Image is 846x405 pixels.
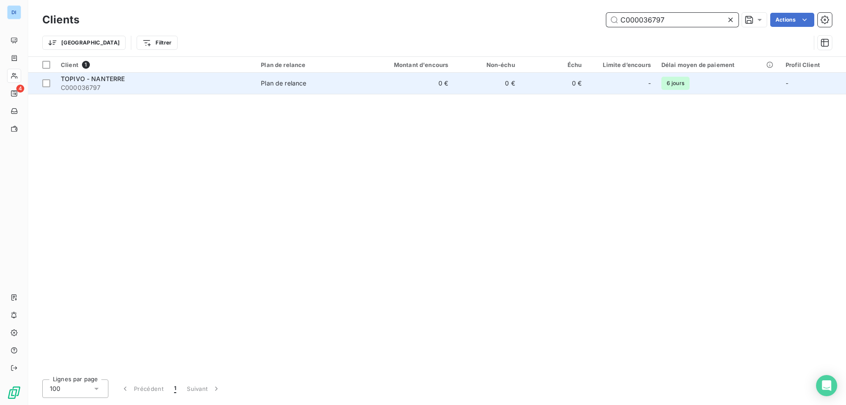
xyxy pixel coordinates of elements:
td: 0 € [453,73,520,94]
div: Échu [526,61,582,68]
span: 6 jours [661,77,690,90]
div: Montant d'encours [369,61,448,68]
span: C000036797 [61,83,250,92]
span: - [786,79,788,87]
img: Logo LeanPay [7,386,21,400]
div: Profil Client [786,61,841,68]
span: 4 [16,85,24,93]
button: 1 [169,379,182,398]
div: Open Intercom Messenger [816,375,837,396]
div: Non-échu [459,61,515,68]
td: 0 € [364,73,453,94]
div: Limite d’encours [592,61,651,68]
span: - [648,79,651,88]
div: Plan de relance [261,79,306,88]
h3: Clients [42,12,79,28]
div: Plan de relance [261,61,359,68]
span: Client [61,61,78,68]
button: [GEOGRAPHIC_DATA] [42,36,126,50]
div: Délai moyen de paiement [661,61,775,68]
button: Actions [770,13,814,27]
div: DI [7,5,21,19]
button: Suivant [182,379,226,398]
span: 100 [50,384,60,393]
button: Filtrer [137,36,177,50]
button: Précédent [115,379,169,398]
td: 0 € [520,73,587,94]
input: Rechercher [606,13,738,27]
span: 1 [82,61,90,69]
span: TOPIVO - NANTERRE [61,75,125,82]
span: 1 [174,384,176,393]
